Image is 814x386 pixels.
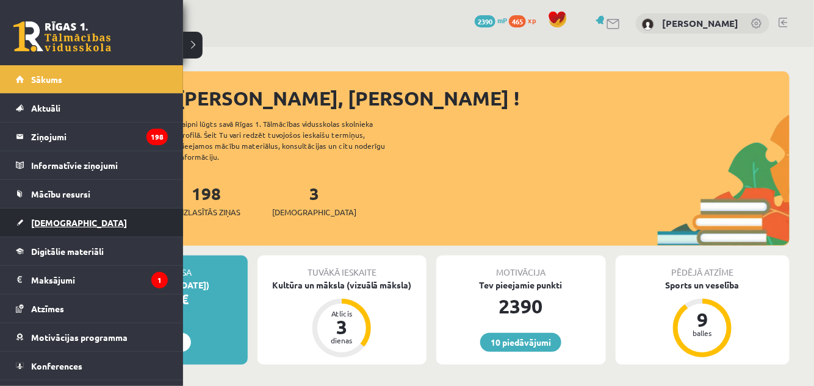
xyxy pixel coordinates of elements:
[323,337,360,344] div: dienas
[31,217,127,228] span: [DEMOGRAPHIC_DATA]
[16,123,168,151] a: Ziņojumi198
[509,15,542,25] a: 465 xp
[172,182,240,218] a: 198Neizlasītās ziņas
[497,15,507,25] span: mP
[31,246,104,257] span: Digitālie materiāli
[13,21,111,52] a: Rīgas 1. Tālmācības vidusskola
[436,279,606,291] div: Tev pieejamie punkti
[178,118,406,162] div: Laipni lūgts savā Rīgas 1. Tālmācības vidusskolas skolnieka profilā. Šeit Tu vari redzēt tuvojošo...
[16,180,168,208] a: Mācību resursi
[31,102,60,113] span: Aktuāli
[475,15,507,25] a: 2390 mP
[181,290,189,308] span: €
[509,15,526,27] span: 465
[272,182,356,218] a: 3[DEMOGRAPHIC_DATA]
[16,266,168,294] a: Maksājumi1
[662,17,738,29] a: [PERSON_NAME]
[642,18,654,30] img: Jasmīne Davidova
[177,84,790,113] div: [PERSON_NAME], [PERSON_NAME] !
[16,323,168,351] a: Motivācijas programma
[172,206,240,218] span: Neizlasītās ziņas
[31,360,82,371] span: Konferences
[436,256,606,279] div: Motivācija
[16,151,168,179] a: Informatīvie ziņojumi
[616,256,790,279] div: Pēdējā atzīme
[16,65,168,93] a: Sākums
[272,206,356,218] span: [DEMOGRAPHIC_DATA]
[323,317,360,337] div: 3
[31,188,90,199] span: Mācību resursi
[31,123,168,151] legend: Ziņojumi
[31,151,168,179] legend: Informatīvie ziņojumi
[684,329,721,337] div: balles
[16,352,168,380] a: Konferences
[31,303,64,314] span: Atzīmes
[16,94,168,122] a: Aktuāli
[151,272,168,288] i: 1
[31,74,62,85] span: Sākums
[258,256,427,279] div: Tuvākā ieskaite
[31,332,128,343] span: Motivācijas programma
[16,209,168,237] a: [DEMOGRAPHIC_DATA]
[616,279,790,291] div: Sports un veselība
[684,310,721,329] div: 9
[16,237,168,265] a: Digitālie materiāli
[528,15,536,25] span: xp
[16,295,168,323] a: Atzīmes
[258,279,427,359] a: Kultūra un māksla (vizuālā māksla) Atlicis 3 dienas
[31,266,168,294] legend: Maksājumi
[480,333,561,352] a: 10 piedāvājumi
[258,279,427,291] div: Kultūra un māksla (vizuālā māksla)
[323,310,360,317] div: Atlicis
[146,129,168,145] i: 198
[616,279,790,359] a: Sports un veselība 9 balles
[436,291,606,321] div: 2390
[475,15,495,27] span: 2390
